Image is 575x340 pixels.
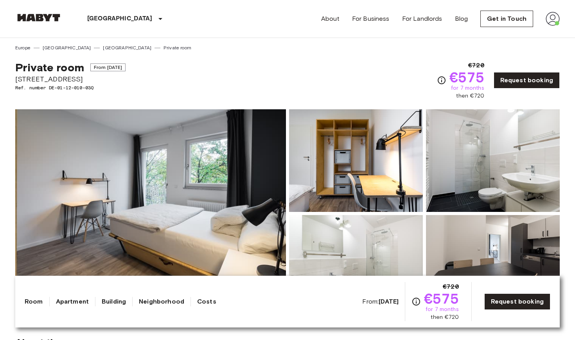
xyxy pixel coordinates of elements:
img: Picture of unit DE-01-12-010-03Q [426,215,560,318]
a: [GEOGRAPHIC_DATA] [103,44,151,51]
span: then €720 [456,92,484,100]
a: For Business [352,14,390,24]
a: Request booking [484,293,550,310]
img: Picture of unit DE-01-12-010-03Q [426,109,560,212]
a: Costs [197,297,216,306]
span: From: [362,297,399,306]
span: Private room [15,61,84,74]
a: About [321,14,340,24]
span: Ref. number DE-01-12-010-03Q [15,84,126,91]
span: for 7 months [426,306,459,313]
a: Private room [164,44,191,51]
span: From [DATE] [90,63,126,71]
span: €575 [449,70,484,84]
p: [GEOGRAPHIC_DATA] [87,14,153,24]
a: For Landlords [402,14,442,24]
img: avatar [546,12,560,26]
span: [STREET_ADDRESS] [15,74,126,84]
a: Get in Touch [480,11,533,27]
a: Neighborhood [139,297,184,306]
img: Marketing picture of unit DE-01-12-010-03Q [15,109,286,318]
a: Request booking [494,72,560,89]
svg: Check cost overview for full price breakdown. Please note that discounts apply to new joiners onl... [437,76,446,85]
a: Room [25,297,43,306]
a: [GEOGRAPHIC_DATA] [43,44,91,51]
span: for 7 months [451,84,484,92]
svg: Check cost overview for full price breakdown. Please note that discounts apply to new joiners onl... [411,297,421,306]
img: Picture of unit DE-01-12-010-03Q [289,109,423,212]
img: Picture of unit DE-01-12-010-03Q [289,215,423,318]
a: Blog [455,14,468,24]
a: Apartment [56,297,89,306]
span: €575 [424,291,459,306]
span: €720 [443,282,459,291]
span: €720 [468,61,484,70]
a: Building [102,297,126,306]
img: Habyt [15,14,62,22]
b: [DATE] [379,298,399,305]
span: then €720 [431,313,458,321]
a: Europe [15,44,31,51]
